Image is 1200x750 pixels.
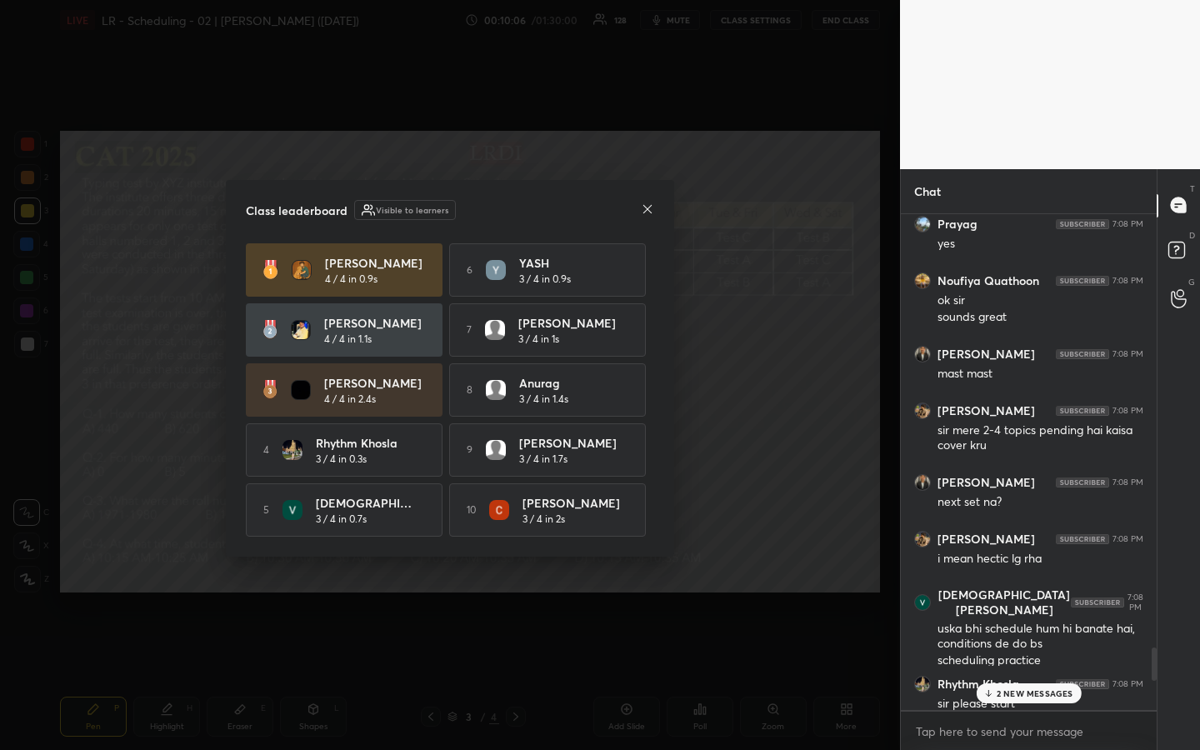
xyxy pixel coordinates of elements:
[324,332,372,347] h5: 4 / 4 in 1.1s
[937,403,1035,418] h6: [PERSON_NAME]
[519,452,567,467] h5: 3 / 4 in 1.7s
[519,392,568,407] h5: 3 / 4 in 1.4s
[937,236,1143,252] div: yes
[937,347,1035,362] h6: [PERSON_NAME]
[522,512,565,527] h5: 3 / 4 in 2s
[1112,679,1143,689] div: 7:08 PM
[262,260,278,280] img: rank-1.ed6cb560.svg
[1056,219,1109,229] img: 4P8fHbbgJtejmAAAAAElFTkSuQmCC
[1056,534,1109,544] img: 4P8fHbbgJtejmAAAAAElFTkSuQmCC
[1056,276,1109,286] img: 4P8fHbbgJtejmAAAAAElFTkSuQmCC
[1112,219,1143,229] div: 7:08 PM
[1112,477,1143,487] div: 7:08 PM
[485,320,505,340] img: default.png
[915,532,930,547] img: thumbnail.jpg
[1056,679,1109,689] img: 4P8fHbbgJtejmAAAAAElFTkSuQmCC
[325,272,377,287] h5: 4 / 4 in 0.9s
[467,262,472,277] h5: 6
[519,434,622,452] h4: [PERSON_NAME]
[262,380,277,400] img: rank-3.169bc593.svg
[937,652,1143,669] div: scheduling practice
[1056,477,1109,487] img: 4P8fHbbgJtejmAAAAAElFTkSuQmCC
[1056,406,1109,416] img: 4P8fHbbgJtejmAAAAAElFTkSuQmCC
[246,202,347,219] h4: Class leaderboard
[937,551,1143,567] div: i mean hectic lg rha
[467,382,472,397] h5: 8
[937,217,977,232] h6: Prayag
[1112,406,1143,416] div: 7:08 PM
[282,440,302,460] img: thumbnail.jpg
[519,254,622,272] h4: YASH
[262,320,277,340] img: rank-2.3a33aca6.svg
[292,381,310,399] img: thumbnail.jpg
[1112,276,1143,286] div: 7:08 PM
[324,314,427,332] h4: [PERSON_NAME]
[1190,182,1195,195] p: T
[324,374,427,392] h4: [PERSON_NAME]
[997,688,1073,698] p: 2 NEW MESSAGES
[937,532,1035,547] h6: [PERSON_NAME]
[937,292,1143,309] div: ok sir
[1127,592,1143,612] div: 7:08 PM
[282,500,302,520] img: thumbnail.jpg
[519,374,622,392] h4: anurag
[292,321,310,339] img: thumbnail.jpg
[1189,229,1195,242] p: D
[937,309,1143,326] div: sounds great
[467,502,476,517] h5: 10
[486,380,506,400] img: default.png
[915,595,930,610] img: thumbnail.jpg
[263,442,269,457] h5: 4
[486,260,506,280] img: thumbnail.jpg
[915,273,930,288] img: thumbnail.jpg
[937,621,1143,652] div: uska bhi schedule hum hi banate hai, conditions de do bs
[915,677,930,692] img: thumbnail.jpg
[937,587,1071,617] h6: [DEMOGRAPHIC_DATA][PERSON_NAME]
[1071,597,1124,607] img: 4P8fHbbgJtejmAAAAAElFTkSuQmCC
[915,217,930,232] img: thumbnail.jpg
[325,254,428,272] h4: [PERSON_NAME]
[901,169,954,213] p: Chat
[937,422,1143,454] div: sir mere 2-4 topics pending hai kaisa cover kru
[467,322,472,337] h5: 7
[937,696,1143,712] div: sir please start
[316,434,419,452] h4: Rhythm Khosla
[519,272,571,287] h5: 3 / 4 in 0.9s
[263,502,269,517] h5: 5
[901,214,1157,711] div: grid
[937,273,1039,288] h6: Noufiya Quathoon
[316,494,419,512] h4: [DEMOGRAPHIC_DATA][PERSON_NAME]
[915,475,930,490] img: thumbnail.jpg
[486,440,506,460] img: default.png
[316,512,367,527] h5: 3 / 4 in 0.7s
[324,392,376,407] h5: 4 / 4 in 2.4s
[518,332,559,347] h5: 3 / 4 in 1s
[522,494,626,512] h4: [PERSON_NAME]
[915,347,930,362] img: thumbnail.jpg
[937,475,1035,490] h6: [PERSON_NAME]
[1112,349,1143,359] div: 7:08 PM
[1188,276,1195,288] p: G
[316,452,367,467] h5: 3 / 4 in 0.3s
[937,366,1143,382] div: mast mast
[489,500,509,520] img: thumbnail.jpg
[915,403,930,418] img: thumbnail.jpg
[467,442,472,457] h5: 9
[518,314,622,332] h4: [PERSON_NAME]
[1112,534,1143,544] div: 7:08 PM
[292,261,311,279] img: thumbnail.jpg
[1056,349,1109,359] img: 4P8fHbbgJtejmAAAAAElFTkSuQmCC
[937,677,1019,692] h6: Rhythm Khosla
[376,204,448,217] h6: Visible to learners
[937,494,1143,511] div: next set na?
